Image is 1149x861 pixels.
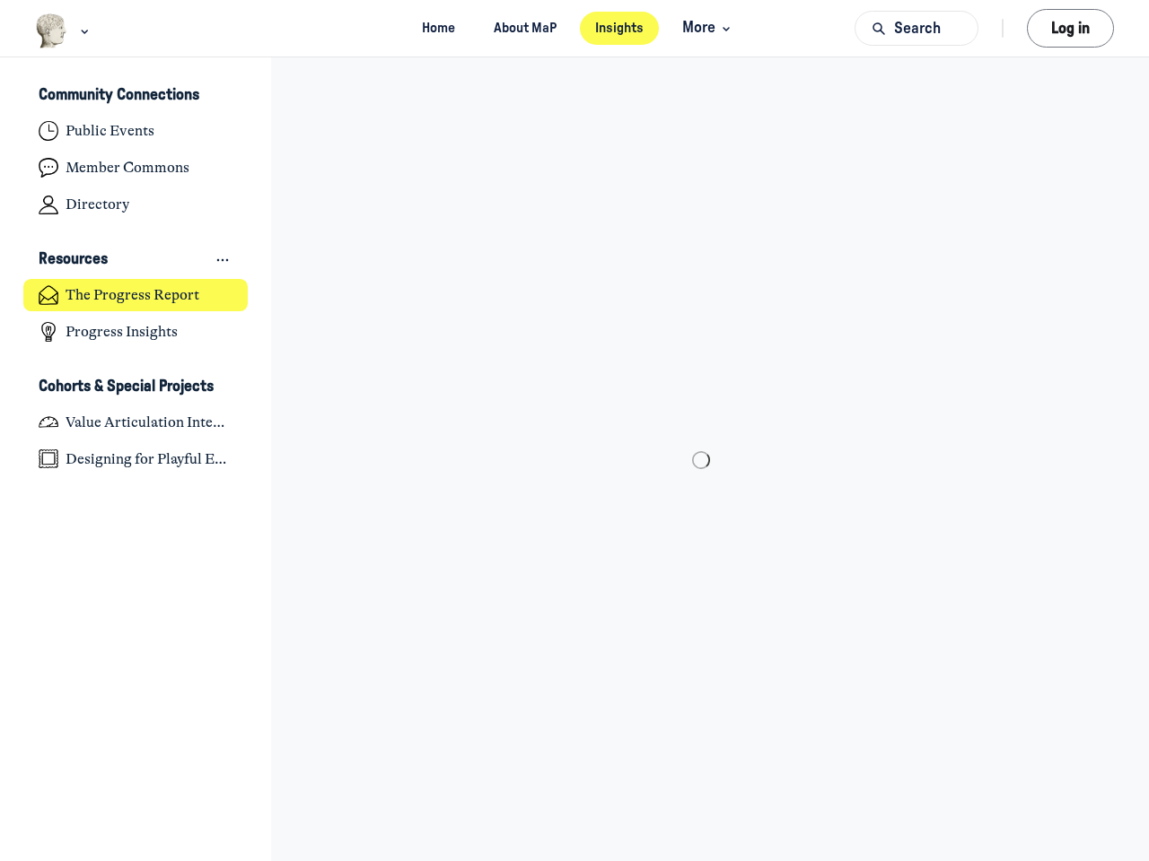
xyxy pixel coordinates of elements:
button: Log in [1027,9,1114,48]
button: ResourcesCollapse space [23,245,249,275]
h4: Public Events [66,122,154,140]
button: Community ConnectionsCollapse space [23,81,249,111]
a: Public Events [23,115,249,148]
button: Search [855,11,978,46]
a: Member Commons [23,152,249,185]
a: Insights [580,12,660,45]
button: Museums as Progress logo [35,12,93,50]
a: Progress Insights [23,316,249,349]
button: Cohorts & Special ProjectsCollapse space [23,371,249,402]
h4: Directory [66,196,129,213]
h4: Progress Insights [66,323,178,341]
h4: Designing for Playful Engagement [66,450,232,468]
a: Designing for Playful Engagement [23,442,249,475]
a: About MaP [478,12,572,45]
span: More [682,16,735,40]
h3: Community Connections [39,86,199,105]
h4: Member Commons [66,159,189,177]
a: Home [406,12,470,45]
a: The Progress Report [23,279,249,312]
h4: The Progress Report [66,286,199,304]
a: Directory [23,188,249,222]
button: More [667,12,743,45]
h3: Resources [39,250,108,269]
h3: Cohorts & Special Projects [39,378,214,396]
a: Value Articulation Intensive (Cultural Leadership Lab) [23,405,249,439]
img: Museums as Progress logo [35,13,68,48]
h4: Value Articulation Intensive (Cultural Leadership Lab) [66,413,232,431]
button: View space group options [214,250,233,270]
